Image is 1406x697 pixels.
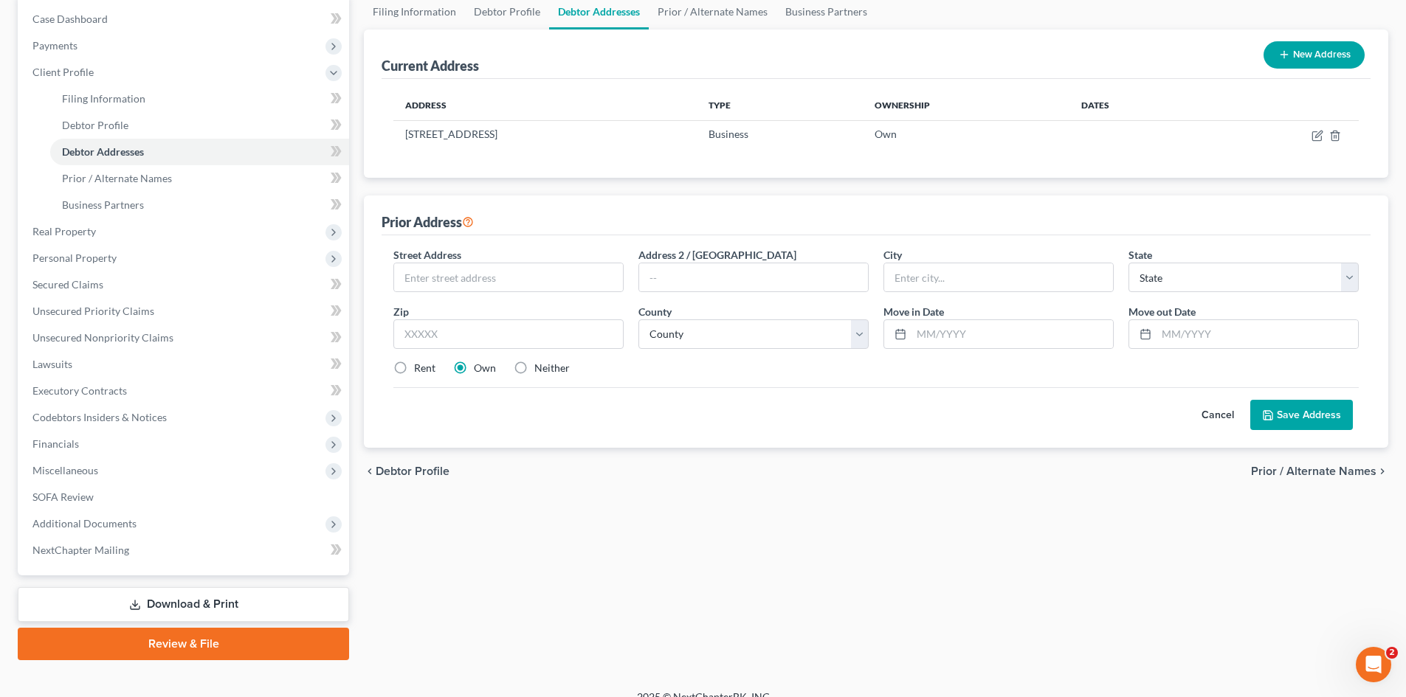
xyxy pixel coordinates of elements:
input: MM/YYYY [1157,320,1358,348]
a: Debtor Profile [50,112,349,139]
span: Unsecured Priority Claims [32,305,154,317]
span: Secured Claims [32,278,103,291]
th: Address [393,91,697,120]
span: City [883,249,902,261]
button: New Address [1264,41,1365,69]
button: Save Address [1250,400,1353,431]
span: Real Property [32,225,96,237]
th: Ownership [863,91,1069,120]
th: Dates [1069,91,1205,120]
span: State [1128,249,1152,261]
a: Download & Print [18,587,349,622]
label: Rent [414,361,435,375]
iframe: Intercom live chat [1356,647,1391,682]
input: Enter city... [884,263,1113,291]
span: Payments [32,39,77,52]
button: Cancel [1185,400,1250,430]
span: Zip [393,305,409,318]
label: Own [474,361,496,375]
td: [STREET_ADDRESS] [393,120,697,148]
div: Current Address [382,57,479,74]
a: SOFA Review [21,484,349,510]
span: Miscellaneous [32,464,98,476]
span: Client Profile [32,66,94,78]
span: Move in Date [883,305,944,318]
span: Prior / Alternate Names [1251,465,1376,477]
span: Debtor Addresses [62,145,144,158]
span: Lawsuits [32,358,72,370]
span: NextChapter Mailing [32,544,129,556]
input: -- [639,263,868,291]
button: Prior / Alternate Names chevron_right [1251,465,1388,477]
span: Personal Property [32,252,117,264]
a: Case Dashboard [21,6,349,32]
a: Unsecured Nonpriority Claims [21,325,349,351]
span: Debtor Profile [376,465,449,477]
span: Additional Documents [32,517,137,530]
a: Prior / Alternate Names [50,165,349,192]
span: Case Dashboard [32,13,108,25]
input: Enter street address [394,263,623,291]
i: chevron_left [364,465,376,477]
span: 2 [1386,647,1398,659]
a: Review & File [18,628,349,660]
div: Prior Address [382,213,474,231]
span: Filing Information [62,92,145,105]
span: Financials [32,437,79,450]
a: Lawsuits [21,351,349,378]
span: Debtor Profile [62,119,128,131]
span: Street Address [393,249,461,261]
label: Address 2 / [GEOGRAPHIC_DATA] [638,247,796,263]
input: MM/YYYY [912,320,1113,348]
span: County [638,305,672,318]
a: Secured Claims [21,271,349,298]
a: Unsecured Priority Claims [21,298,349,325]
i: chevron_right [1376,465,1388,477]
a: Debtor Addresses [50,139,349,165]
td: Business [697,120,863,148]
span: Business Partners [62,198,144,211]
span: Move out Date [1128,305,1196,318]
span: Executory Contracts [32,384,127,397]
a: NextChapter Mailing [21,537,349,564]
label: Neither [534,361,570,375]
a: Executory Contracts [21,378,349,404]
td: Own [863,120,1069,148]
th: Type [697,91,863,120]
span: Codebtors Insiders & Notices [32,411,167,423]
a: Filing Information [50,86,349,112]
button: chevron_left Debtor Profile [364,465,449,477]
a: Business Partners [50,192,349,218]
span: SOFA Review [32,490,94,503]
input: XXXXX [393,319,624,349]
span: Unsecured Nonpriority Claims [32,331,173,344]
span: Prior / Alternate Names [62,172,172,184]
